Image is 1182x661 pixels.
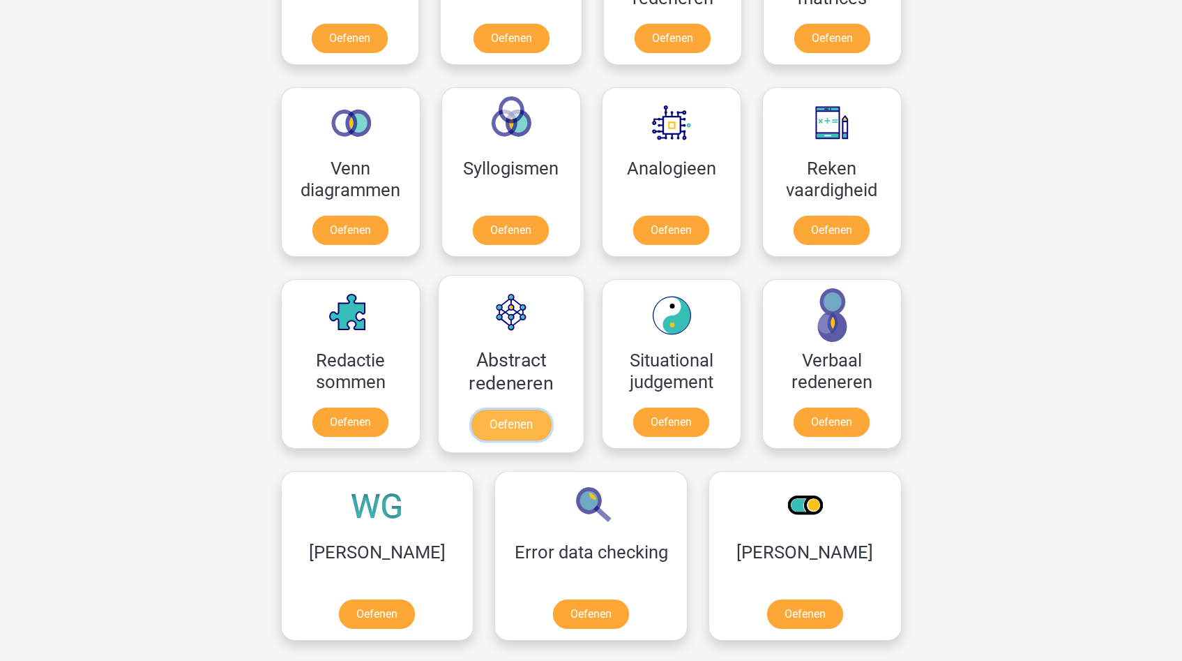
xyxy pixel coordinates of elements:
a: Oefenen [633,216,709,245]
a: Oefenen [473,216,549,245]
a: Oefenen [794,408,870,437]
a: Oefenen [312,408,388,437]
a: Oefenen [312,24,388,53]
a: Oefenen [553,600,629,629]
a: Oefenen [312,216,388,245]
a: Oefenen [794,24,870,53]
a: Oefenen [635,24,711,53]
a: Oefenen [471,410,550,440]
a: Oefenen [794,216,870,245]
a: Oefenen [767,600,843,629]
a: Oefenen [633,408,709,437]
a: Oefenen [339,600,415,629]
a: Oefenen [473,24,550,53]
